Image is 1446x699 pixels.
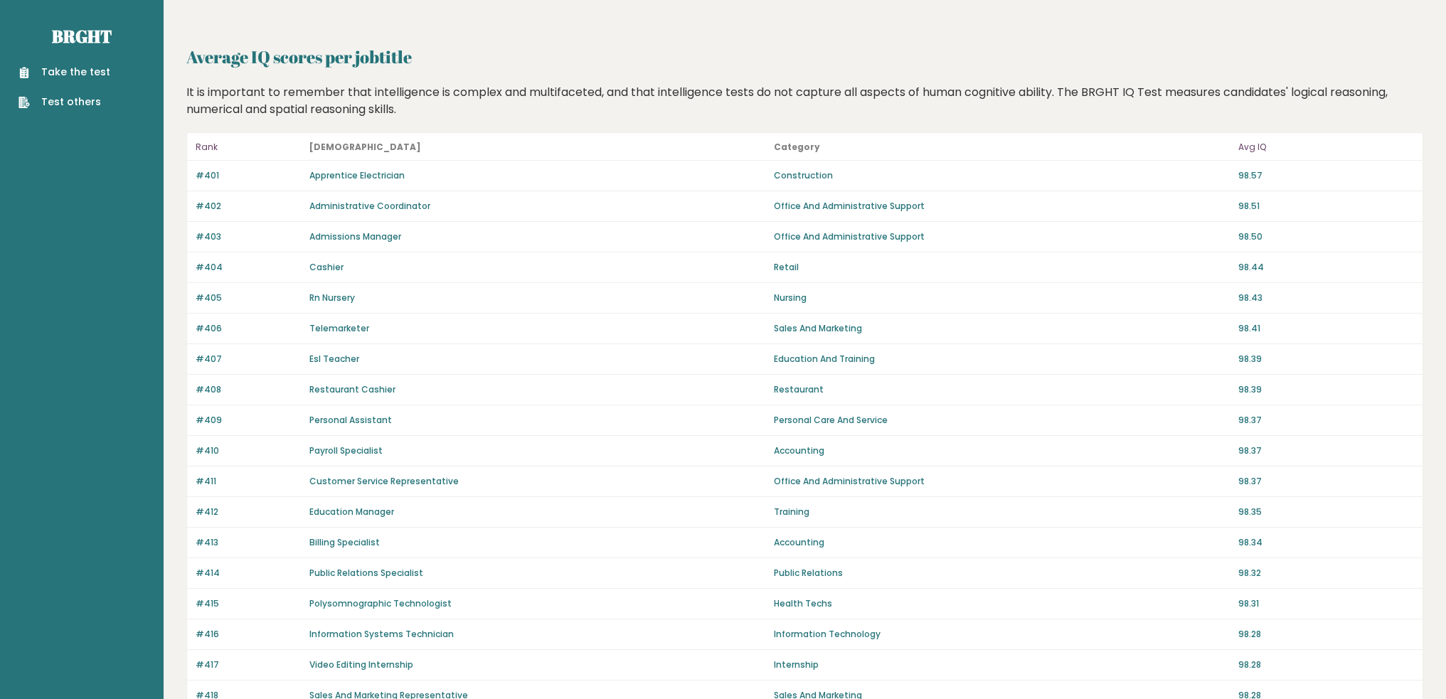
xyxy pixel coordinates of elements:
p: Health Techs [774,597,1230,610]
p: 98.28 [1238,658,1414,671]
a: Cashier [309,261,344,273]
p: #411 [196,475,301,488]
a: Rn Nursery [309,292,355,304]
a: Education Manager [309,506,394,518]
p: Internship [774,658,1230,671]
p: Accounting [774,444,1230,457]
p: 98.43 [1238,292,1414,304]
p: Avg IQ [1238,139,1414,156]
p: Restaurant [774,383,1230,396]
div: It is important to remember that intelligence is complex and multifaceted, and that intelligence ... [181,84,1429,118]
p: #412 [196,506,301,518]
p: 98.39 [1238,383,1414,396]
a: Administrative Coordinator [309,200,430,212]
p: Education And Training [774,353,1230,365]
p: #401 [196,169,301,182]
p: Retail [774,261,1230,274]
p: #417 [196,658,301,671]
p: 98.51 [1238,200,1414,213]
p: 98.41 [1238,322,1414,335]
b: [DEMOGRAPHIC_DATA] [309,141,421,153]
b: Category [774,141,820,153]
p: #406 [196,322,301,335]
p: #410 [196,444,301,457]
p: Office And Administrative Support [774,475,1230,488]
a: Polysomnographic Technologist [309,597,452,609]
p: 98.37 [1238,475,1414,488]
p: 98.28 [1238,628,1414,641]
p: #414 [196,567,301,580]
p: 98.37 [1238,414,1414,427]
a: Customer Service Representative [309,475,459,487]
p: Personal Care And Service [774,414,1230,427]
p: #413 [196,536,301,549]
p: 98.31 [1238,597,1414,610]
a: Billing Specialist [309,536,380,548]
p: #404 [196,261,301,274]
a: Payroll Specialist [309,444,383,457]
p: #409 [196,414,301,427]
a: Admissions Manager [309,230,401,242]
p: #405 [196,292,301,304]
p: Construction [774,169,1230,182]
p: #415 [196,597,301,610]
a: Take the test [18,65,110,80]
p: Office And Administrative Support [774,230,1230,243]
h2: Average IQ scores per jobtitle [186,44,1423,70]
a: Information Systems Technician [309,628,454,640]
a: Restaurant Cashier [309,383,395,395]
p: 98.39 [1238,353,1414,365]
a: Test others [18,95,110,110]
p: 98.50 [1238,230,1414,243]
p: #408 [196,383,301,396]
a: Esl Teacher [309,353,359,365]
a: Brght [52,25,112,48]
p: Information Technology [774,628,1230,641]
p: Nursing [774,292,1230,304]
a: Public Relations Specialist [309,567,423,579]
p: #402 [196,200,301,213]
p: Accounting [774,536,1230,549]
p: Sales And Marketing [774,322,1230,335]
p: 98.35 [1238,506,1414,518]
p: 98.44 [1238,261,1414,274]
a: Video Editing Internship [309,658,413,671]
a: Personal Assistant [309,414,392,426]
a: Apprentice Electrician [309,169,405,181]
a: Telemarketer [309,322,369,334]
p: #403 [196,230,301,243]
p: Rank [196,139,301,156]
p: Public Relations [774,567,1230,580]
p: 98.37 [1238,444,1414,457]
p: 98.57 [1238,169,1414,182]
p: Training [774,506,1230,518]
p: #407 [196,353,301,365]
p: 98.34 [1238,536,1414,549]
p: #416 [196,628,301,641]
p: 98.32 [1238,567,1414,580]
p: Office And Administrative Support [774,200,1230,213]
